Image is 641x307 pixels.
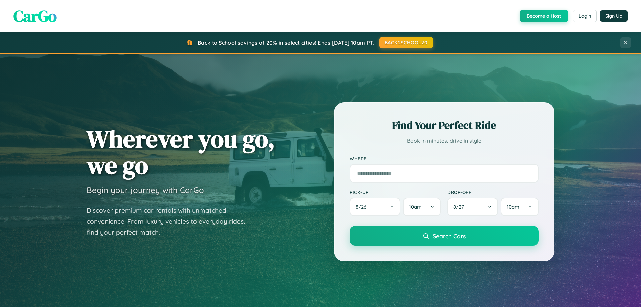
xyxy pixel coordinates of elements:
p: Discover premium car rentals with unmatched convenience. From luxury vehicles to everyday rides, ... [87,205,254,238]
span: 10am [409,204,422,210]
button: 8/26 [350,198,400,216]
button: 10am [403,198,441,216]
button: Login [573,10,597,22]
span: 10am [507,204,519,210]
span: Search Cars [433,232,466,240]
label: Pick-up [350,189,441,195]
label: Where [350,156,539,161]
h3: Begin your journey with CarGo [87,185,204,195]
button: 8/27 [447,198,498,216]
button: 10am [501,198,539,216]
span: Back to School savings of 20% in select cities! Ends [DATE] 10am PT. [198,39,374,46]
button: Sign Up [600,10,628,22]
span: 8 / 26 [356,204,370,210]
button: Become a Host [520,10,568,22]
span: CarGo [13,5,57,27]
span: 8 / 27 [453,204,467,210]
button: Search Cars [350,226,539,246]
h1: Wherever you go, we go [87,126,275,178]
label: Drop-off [447,189,539,195]
button: BACK2SCHOOL20 [379,37,433,48]
p: Book in minutes, drive in style [350,136,539,146]
h2: Find Your Perfect Ride [350,118,539,133]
